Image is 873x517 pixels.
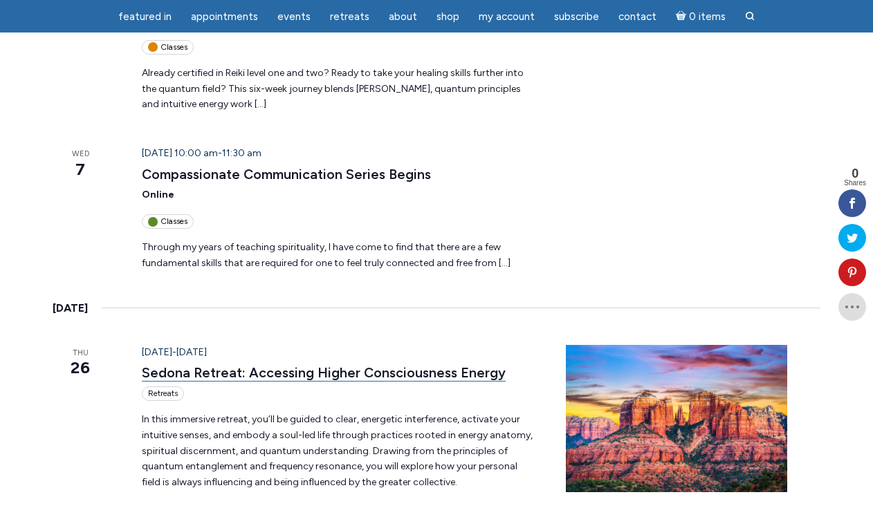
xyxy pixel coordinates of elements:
time: [DATE] [53,299,88,317]
span: Shop [436,10,459,23]
div: Classes [142,214,194,229]
span: Retreats [330,10,369,23]
a: About [380,3,425,30]
span: Appointments [191,10,258,23]
span: [DATE] [176,346,207,358]
a: Contact [610,3,665,30]
a: Subscribe [546,3,607,30]
span: 26 [53,356,109,379]
span: [DATE] 10:00 am [142,147,218,159]
p: Already certified in Reiki level one and two? Ready to take your healing skills further into the ... [142,66,533,113]
div: Classes [142,40,194,55]
img: Sedona-Arizona [566,345,787,492]
a: featured in [110,3,180,30]
span: [DATE] [142,346,172,358]
span: 7 [53,158,109,181]
span: Wed [53,149,109,160]
span: Online [142,189,174,200]
span: 0 items [689,12,726,22]
a: Sedona Retreat: Accessing Higher Consciousness Energy [142,364,506,382]
a: Retreats [322,3,378,30]
div: Retreats [142,386,184,401]
span: Subscribe [554,10,599,23]
a: Shop [428,3,468,30]
a: Compassionate Communication Series Begins [142,166,431,183]
time: - [142,346,207,358]
span: featured in [118,10,172,23]
p: Through my years of teaching spirituality, I have come to find that there are a few fundamental s... [142,240,533,271]
span: 0 [844,167,866,180]
time: - [142,147,261,159]
span: Events [277,10,311,23]
span: 11:30 am [222,147,261,159]
span: Shares [844,180,866,187]
span: Contact [618,10,656,23]
a: Appointments [183,3,266,30]
a: Cart0 items [668,2,734,30]
span: About [389,10,417,23]
p: In this immersive retreat, you’ll be guided to clear, energetic interference, activate your intui... [142,412,533,490]
i: Cart [676,10,689,23]
a: Events [269,3,319,30]
span: My Account [479,10,535,23]
a: My Account [470,3,543,30]
span: Thu [53,348,109,359]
